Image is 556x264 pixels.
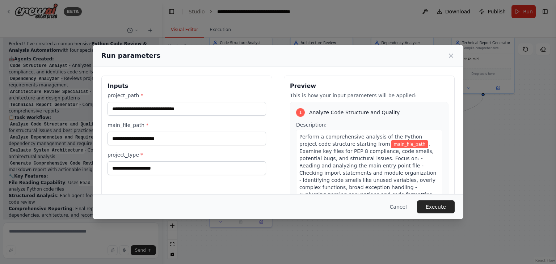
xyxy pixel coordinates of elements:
label: project_path [108,92,266,99]
p: This is how your input parameters will be applied: [290,92,448,99]
div: 1 [296,108,305,117]
span: Perform a comprehensive analysis of the Python project code structure starting from [299,134,422,147]
h2: Run parameters [101,51,160,61]
button: Execute [417,200,455,213]
label: project_type [108,151,266,158]
button: Cancel [384,200,413,213]
h3: Inputs [108,82,266,90]
h3: Preview [290,82,448,90]
span: Description: [296,122,327,128]
label: main_file_path [108,122,266,129]
span: Variable: main_file_path [391,140,429,148]
span: Analyze Code Structure and Quality [309,109,400,116]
